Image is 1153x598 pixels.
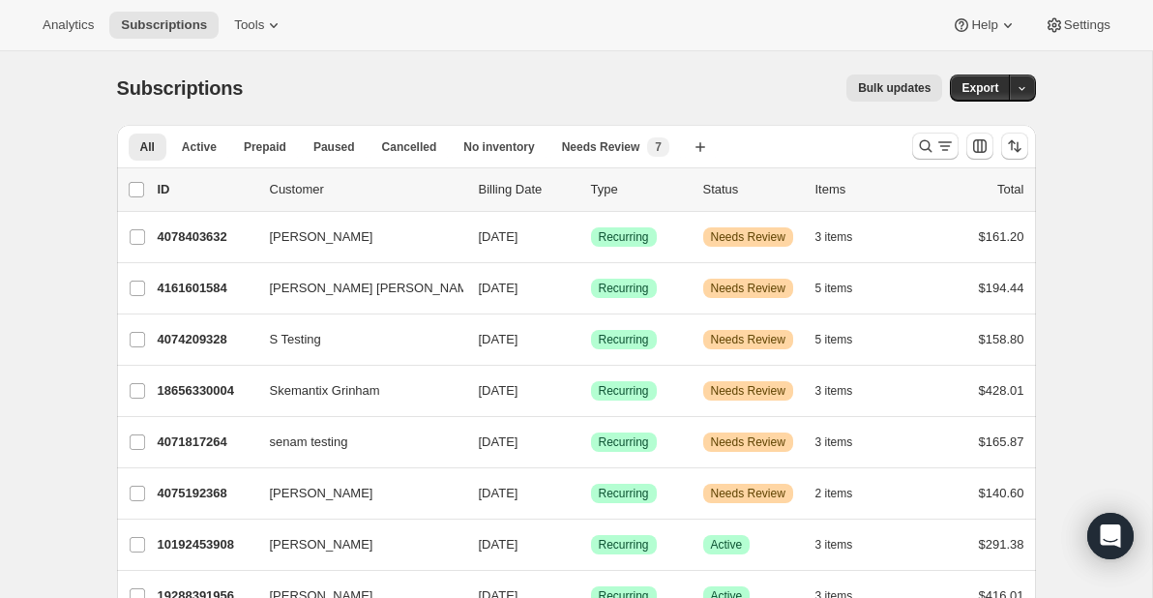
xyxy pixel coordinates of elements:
[479,180,576,199] p: Billing Date
[815,377,874,404] button: 3 items
[655,139,662,155] span: 7
[1064,17,1110,33] span: Settings
[158,429,1024,456] div: 4071817264senam testing[DATE]SuccessRecurringWarningNeeds Review3 items$165.87
[258,478,452,509] button: [PERSON_NAME]
[258,273,452,304] button: [PERSON_NAME] [PERSON_NAME]
[382,139,437,155] span: Cancelled
[222,12,295,39] button: Tools
[815,486,853,501] span: 2 items
[158,224,1024,251] div: 4078403632[PERSON_NAME][DATE]SuccessRecurringWarningNeeds Review3 items$161.20
[158,377,1024,404] div: 18656330004Skemantix Grinham[DATE]SuccessRecurringWarningNeeds Review3 items$428.01
[961,80,998,96] span: Export
[685,134,716,161] button: Create new view
[270,330,321,349] span: S Testing
[815,537,853,553] span: 3 items
[182,139,217,155] span: Active
[258,375,452,406] button: Skemantix Grinham
[599,281,649,296] span: Recurring
[815,229,853,245] span: 3 items
[463,139,534,155] span: No inventory
[599,332,649,347] span: Recurring
[1001,133,1028,160] button: Sort the results
[815,224,874,251] button: 3 items
[979,281,1024,295] span: $194.44
[950,75,1010,102] button: Export
[158,227,254,247] p: 4078403632
[117,77,244,99] span: Subscriptions
[815,531,874,558] button: 3 items
[31,12,105,39] button: Analytics
[158,531,1024,558] div: 10192453908[PERSON_NAME][DATE]SuccessRecurringSuccessActive3 items$291.38
[313,139,355,155] span: Paused
[158,180,254,199] p: ID
[858,80,931,96] span: Bulk updates
[1087,513,1134,559] div: Open Intercom Messenger
[1033,12,1122,39] button: Settings
[711,281,785,296] span: Needs Review
[711,537,743,553] span: Active
[979,434,1024,449] span: $165.87
[158,275,1024,302] div: 4161601584[PERSON_NAME] [PERSON_NAME][DATE]SuccessRecurringWarningNeeds Review5 items$194.44
[599,434,649,450] span: Recurring
[479,281,518,295] span: [DATE]
[599,486,649,501] span: Recurring
[158,480,1024,507] div: 4075192368[PERSON_NAME][DATE]SuccessRecurringWarningNeeds Review2 items$140.60
[815,180,912,199] div: Items
[158,381,254,401] p: 18656330004
[979,229,1024,244] span: $161.20
[711,332,785,347] span: Needs Review
[270,381,380,401] span: Skemantix Grinham
[158,433,254,452] p: 4071817264
[997,180,1023,199] p: Total
[479,332,518,346] span: [DATE]
[815,383,853,399] span: 3 items
[599,383,649,399] span: Recurring
[140,139,155,155] span: All
[43,17,94,33] span: Analytics
[711,229,785,245] span: Needs Review
[158,330,254,349] p: 4074209328
[158,326,1024,353] div: 4074209328S Testing[DATE]SuccessRecurringWarningNeeds Review5 items$158.80
[479,383,518,398] span: [DATE]
[234,17,264,33] span: Tools
[971,17,997,33] span: Help
[479,229,518,244] span: [DATE]
[711,383,785,399] span: Needs Review
[979,332,1024,346] span: $158.80
[815,429,874,456] button: 3 items
[121,17,207,33] span: Subscriptions
[979,383,1024,398] span: $428.01
[711,434,785,450] span: Needs Review
[270,484,373,503] span: [PERSON_NAME]
[711,486,785,501] span: Needs Review
[158,535,254,554] p: 10192453908
[815,434,853,450] span: 3 items
[258,427,452,458] button: senam testing
[258,529,452,560] button: [PERSON_NAME]
[815,281,853,296] span: 5 items
[270,180,463,199] p: Customer
[479,486,518,500] span: [DATE]
[244,139,286,155] span: Prepaid
[815,326,874,353] button: 5 items
[270,535,373,554] span: [PERSON_NAME]
[599,537,649,553] span: Recurring
[158,279,254,298] p: 4161601584
[158,180,1024,199] div: IDCustomerBilling DateTypeStatusItemsTotal
[912,133,959,160] button: Search and filter results
[846,75,942,102] button: Bulk updates
[940,12,1028,39] button: Help
[703,180,800,199] p: Status
[258,222,452,253] button: [PERSON_NAME]
[591,180,688,199] div: Type
[158,484,254,503] p: 4075192368
[562,139,640,155] span: Needs Review
[979,486,1024,500] span: $140.60
[966,133,993,160] button: Customize table column order and visibility
[815,480,874,507] button: 2 items
[109,12,219,39] button: Subscriptions
[270,227,373,247] span: [PERSON_NAME]
[979,537,1024,552] span: $291.38
[479,434,518,449] span: [DATE]
[479,537,518,552] span: [DATE]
